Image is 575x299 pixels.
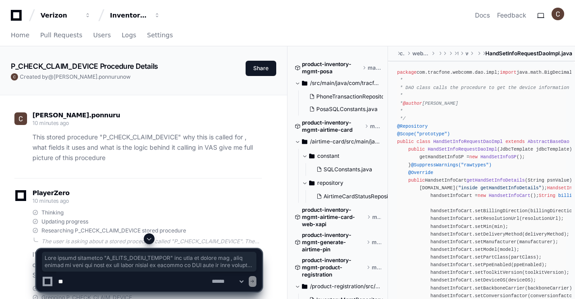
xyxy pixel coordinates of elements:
[466,178,525,183] span: getHandSetInfoDetails
[552,8,564,20] img: ACg8ocL2OgZL-7g7VPdNOHNYJqQTRhCHM7hp1mK3cs0GxIN35amyLQ=s96-c
[310,138,381,145] span: /airtime-card/src/main/java/com/tracfone/airtime/card
[457,50,459,57] span: tracfone
[302,176,388,190] button: repository
[306,90,383,103] button: PhoneTransactionRepositoryImpl.java
[316,106,378,113] span: PosaSQLConstants.java
[295,76,381,90] button: /src/main/java/com/tracfone/posa/repository
[41,227,186,234] span: Researching P_CHECK_CLAIM_DEVICE stored procedure
[458,185,542,191] span: "inside getHandSetInfoDetails"
[310,80,381,87] span: /src/main/java/com/tracfone/posa/repository
[40,32,82,38] span: Pull Requests
[372,214,381,221] span: master
[32,197,69,204] span: 10 minutes ago
[403,101,422,106] span: @author
[324,166,372,173] span: SQLConstants.java
[302,206,365,228] span: product-inventory-mgmt-airtime-card-web-xapi
[497,147,572,152] span: (JdbcTemplate jdbcTemplate)
[528,139,569,144] span: AbstractBaseDao
[411,162,492,168] span: @SuppressWarnings("rawtypes")
[20,73,131,80] span: Created by
[41,218,88,225] span: Updating progress
[302,149,388,163] button: constant
[41,209,64,216] span: Thinking
[397,70,416,75] span: package
[122,32,136,38] span: Logs
[32,112,120,119] span: [PERSON_NAME].ponnuru
[93,25,111,46] a: Users
[480,154,516,160] span: HandSetInfoSP
[497,11,526,20] button: Feedback
[433,139,502,144] span: HandSetInfoRequestDaoImpl
[478,193,486,198] span: new
[470,154,478,160] span: new
[397,124,428,129] span: @Repository
[408,178,425,183] span: public
[485,50,572,57] span: HandSetInfoRequestDaoImpl.java
[11,25,29,46] a: Home
[54,73,120,80] span: [PERSON_NAME].ponnuru
[475,11,490,20] a: Docs
[302,78,307,89] svg: Directory
[489,193,530,198] span: HandsetInfoCart
[122,25,136,46] a: Logs
[302,119,363,134] span: product-inventory-mgmt-airtime-card
[313,163,383,176] button: SQLConstants.java
[316,93,413,100] span: PhoneTransactionRepositoryImpl.java
[309,151,315,161] svg: Directory
[302,136,307,147] svg: Directory
[48,73,54,80] span: @
[306,103,383,116] button: PosaSQLConstants.java
[11,62,158,71] app-text-character-animate: P_CHECK_CLAIM_DEVICE Procedure Details
[317,152,339,160] span: constant
[302,232,365,253] span: product-inventory-mgmt-generate-airtime-pin
[397,139,414,144] span: public
[32,190,69,196] span: PlayerZero
[317,179,343,187] span: repository
[412,50,429,57] span: webcommerce-core-services
[37,7,95,23] button: Verizon
[465,50,468,57] span: webcomm
[302,61,361,75] span: product-inventory-mgmt-posa
[11,32,29,38] span: Home
[295,134,381,149] button: /airtime-card/src/main/java/com/tracfone/airtime/card
[416,139,430,144] span: class
[32,120,69,126] span: 10 minutes ago
[368,64,381,71] span: master
[313,190,390,203] button: AirtimeCardStatusRepositoryImpl.java
[408,147,425,152] span: public
[45,254,254,269] span: Lore ipsumd sitametco "A_ELITS_DOEIU_TEMPOR" inc utla et dolore mag , aliq enimad mi veni qui nos...
[120,73,131,80] span: now
[525,178,572,183] span: (String psnValue)
[324,193,421,200] span: AirtimeCardStatusRepositoryImpl.java
[539,193,556,198] span: String
[506,139,525,144] span: extends
[93,32,111,38] span: Users
[14,112,27,125] img: ACg8ocL2OgZL-7g7VPdNOHNYJqQTRhCHM7hp1mK3cs0GxIN35amyLQ=s96-c
[500,70,516,75] span: import
[397,131,450,137] span: @Scope("prototype")
[408,170,433,175] span: @Override
[147,32,173,38] span: Settings
[309,178,315,188] svg: Directory
[11,73,18,80] img: ACg8ocL2OgZL-7g7VPdNOHNYJqQTRhCHM7hp1mK3cs0GxIN35amyLQ=s96-c
[546,269,570,294] iframe: Open customer support
[147,25,173,46] a: Settings
[428,147,497,152] span: HandSetInfoRequestDaoImpl
[370,123,381,130] span: master
[32,132,262,163] p: This stored procedure "P_CHECK_CLAIM_DEVICE" why this is called for , what fields it uses and wha...
[110,11,149,20] div: Inventory Management
[40,25,82,46] a: Pull Requests
[41,11,79,20] div: Verizon
[246,61,276,76] button: Share
[106,7,164,23] button: Inventory Management
[400,50,405,57] span: core-services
